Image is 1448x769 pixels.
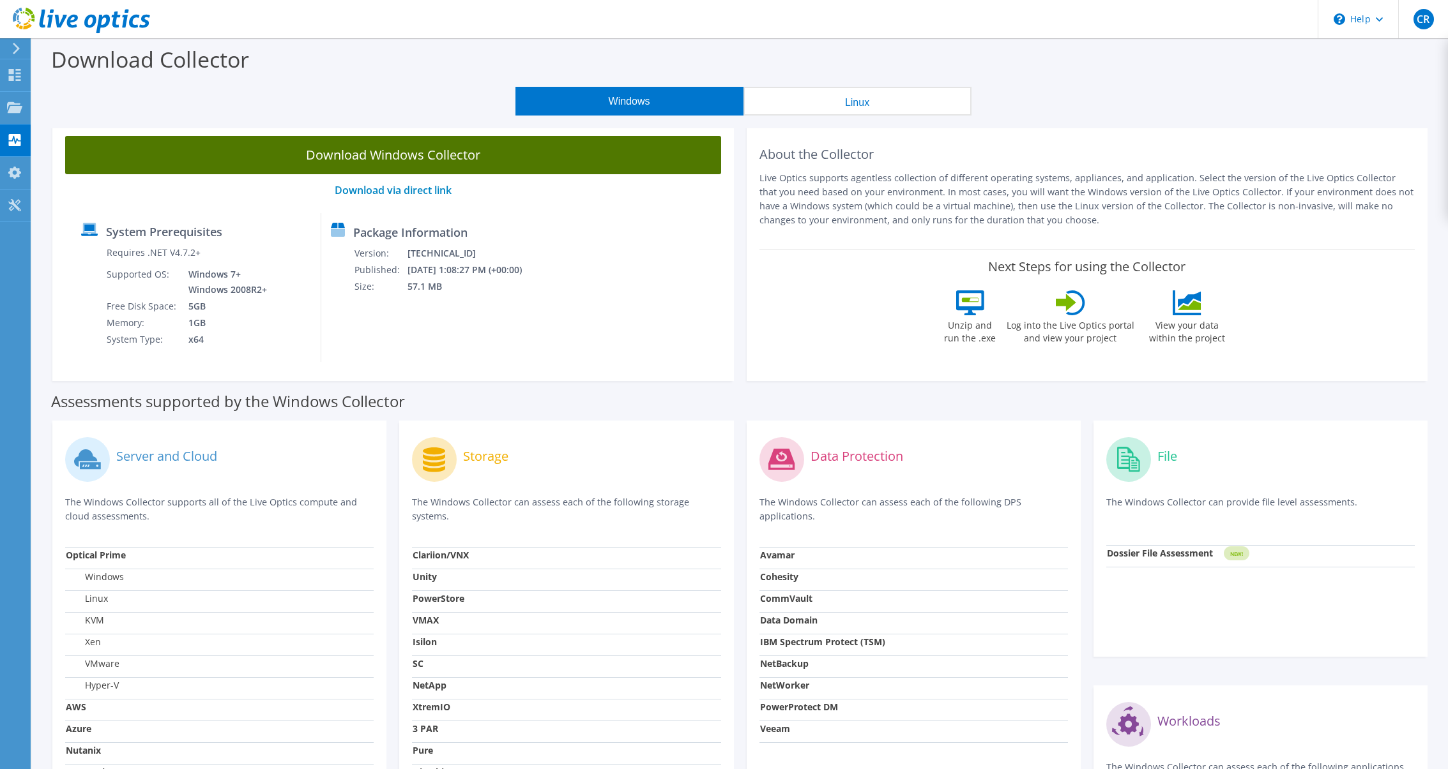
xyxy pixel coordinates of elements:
[407,278,539,295] td: 57.1 MB
[760,549,795,561] strong: Avamar
[760,722,790,735] strong: Veeam
[354,245,407,262] td: Version:
[66,701,86,713] strong: AWS
[106,298,179,315] td: Free Disk Space:
[116,450,217,463] label: Server and Cloud
[760,614,818,626] strong: Data Domain
[66,614,104,627] label: KVM
[463,450,508,463] label: Storage
[65,495,374,523] p: The Windows Collector supports all of the Live Optics compute and cloud assessments.
[66,679,119,692] label: Hyper-V
[811,450,903,463] label: Data Protection
[413,657,423,669] strong: SC
[1157,450,1177,463] label: File
[407,262,539,278] td: [DATE] 1:08:27 PM (+00:00)
[179,266,270,298] td: Windows 7+ Windows 2008R2+
[66,592,108,605] label: Linux
[1107,547,1213,559] strong: Dossier File Assessment
[335,183,452,197] a: Download via direct link
[106,225,222,238] label: System Prerequisites
[1157,715,1221,728] label: Workloads
[354,262,407,278] td: Published:
[760,657,809,669] strong: NetBackup
[413,722,438,735] strong: 3 PAR
[51,395,405,408] label: Assessments supported by the Windows Collector
[179,331,270,348] td: x64
[179,298,270,315] td: 5GB
[412,495,720,523] p: The Windows Collector can assess each of the following storage systems.
[413,744,433,756] strong: Pure
[413,614,439,626] strong: VMAX
[1230,550,1242,557] tspan: NEW!
[413,636,437,648] strong: Isilon
[66,636,101,648] label: Xen
[179,315,270,331] td: 1GB
[66,657,119,670] label: VMware
[941,315,1000,345] label: Unzip and run the .exe
[65,136,721,174] a: Download Windows Collector
[413,549,469,561] strong: Clariion/VNX
[760,571,798,583] strong: Cohesity
[759,171,1415,227] p: Live Optics supports agentless collection of different operating systems, appliances, and applica...
[1414,9,1434,29] span: CR
[354,278,407,295] td: Size:
[413,679,446,691] strong: NetApp
[759,495,1068,523] p: The Windows Collector can assess each of the following DPS applications.
[760,679,809,691] strong: NetWorker
[353,226,468,239] label: Package Information
[107,246,201,259] label: Requires .NET V4.7.2+
[759,147,1415,162] h2: About the Collector
[988,259,1185,274] label: Next Steps for using the Collector
[51,45,249,74] label: Download Collector
[1006,315,1135,345] label: Log into the Live Optics portal and view your project
[106,331,179,348] td: System Type:
[66,744,101,756] strong: Nutanix
[1334,13,1345,25] svg: \n
[413,701,450,713] strong: XtremIO
[66,549,126,561] strong: Optical Prime
[106,266,179,298] td: Supported OS:
[413,592,464,604] strong: PowerStore
[413,571,437,583] strong: Unity
[66,571,124,583] label: Windows
[106,315,179,331] td: Memory:
[515,87,743,116] button: Windows
[760,636,885,648] strong: IBM Spectrum Protect (TSM)
[66,722,91,735] strong: Azure
[760,592,812,604] strong: CommVault
[760,701,838,713] strong: PowerProtect DM
[1141,315,1233,345] label: View your data within the project
[743,87,972,116] button: Linux
[1106,495,1415,521] p: The Windows Collector can provide file level assessments.
[407,245,539,262] td: [TECHNICAL_ID]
